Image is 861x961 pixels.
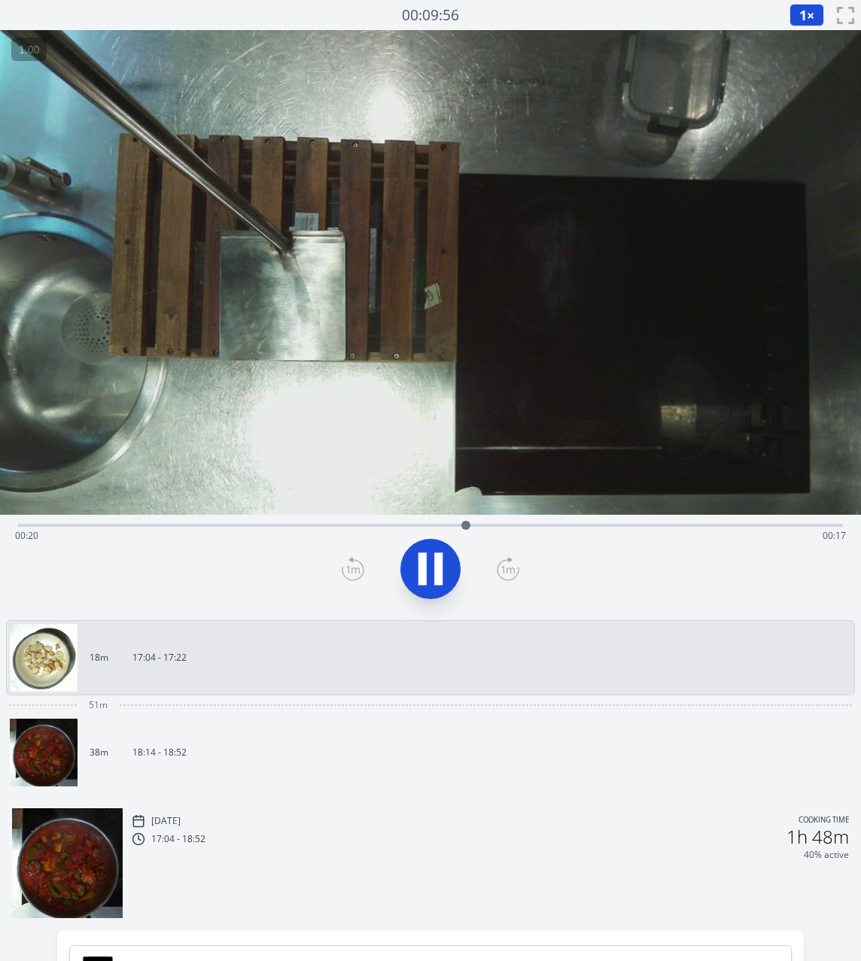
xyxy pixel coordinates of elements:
button: 1× [790,4,824,26]
a: 00:09:56 [402,5,459,26]
p: 17:04 - 18:52 [151,833,205,845]
p: 17:04 - 17:22 [132,652,187,664]
p: 40% active [804,849,849,861]
span: 1 [799,6,807,24]
h2: 1h 48m [786,828,849,846]
span: 00:20 [15,529,38,542]
p: [DATE] [151,815,181,827]
img: 250813160503_thumb.jpeg [10,624,78,692]
p: 38m [90,747,108,759]
span: 51m [89,699,108,711]
span: 00:17 [823,529,846,542]
p: 18m [90,652,108,664]
p: Cooking time [799,814,849,828]
img: 250813171503_thumb.jpeg [10,719,78,786]
p: 18:14 - 18:52 [132,747,187,759]
img: 250813171503_thumb.jpeg [12,808,123,919]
